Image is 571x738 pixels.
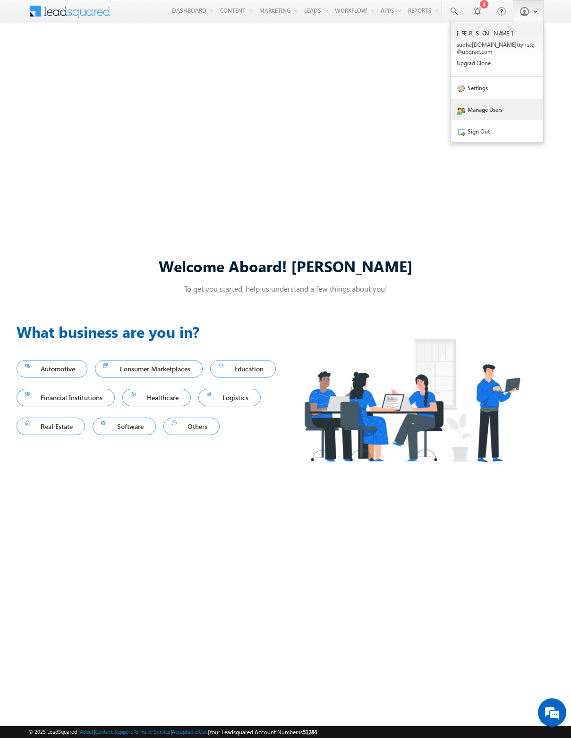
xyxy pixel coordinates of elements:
a: Sign Out [451,120,543,142]
a: Acceptable Use [172,729,208,735]
span: Others [172,420,212,433]
img: Industry.png [286,320,538,480]
span: Healthcare [131,391,182,404]
span: 51284 [303,729,317,736]
span: © 2025 LeadSquared | | | | | [28,728,317,737]
span: Education [219,362,268,375]
a: Settings [451,77,543,99]
span: Financial Institutions [25,391,107,404]
a: [PERSON_NAME] sudhe[DOMAIN_NAME]tty+stg@upgrad.com Upgrad Clone [451,22,543,77]
span: Real Estate [25,420,77,433]
p: sudhe [DOMAIN_NAME] tty+s tg@up grad. com [457,41,537,55]
span: Consumer Marketplaces [103,362,194,375]
p: Upgra d Clone [457,59,537,67]
p: To get you started, help us understand a few things about you! [17,284,555,294]
div: Welcome Aboard! [PERSON_NAME] [17,256,555,276]
span: Software [101,420,147,433]
a: Terms of Service [134,729,170,735]
h3: What business are you in? [17,320,286,343]
a: About [80,729,94,735]
span: Your Leadsquared Account Number is [209,729,317,736]
a: Manage Users [451,99,543,120]
p: [PERSON_NAME] [457,29,537,37]
span: Logistics [207,391,253,404]
span: Automotive [25,362,79,375]
a: Contact Support [95,729,132,735]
